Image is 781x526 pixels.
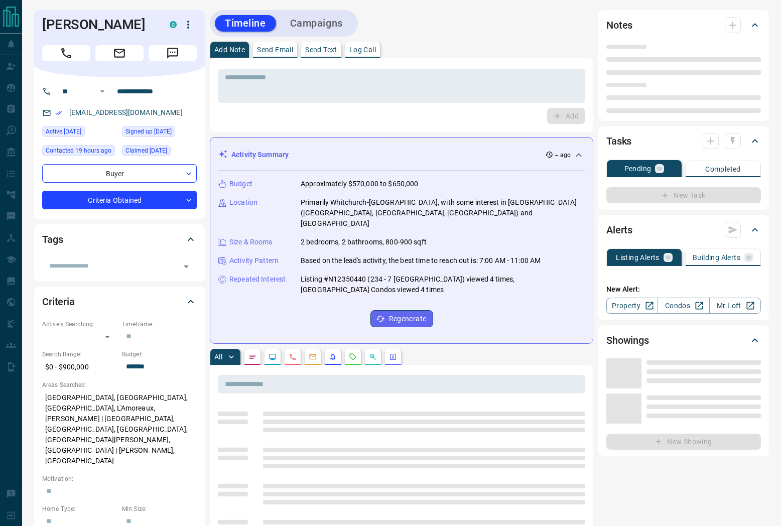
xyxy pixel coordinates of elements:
[42,145,117,159] div: Thu Sep 11 2025
[280,15,353,32] button: Campaigns
[301,274,585,295] p: Listing #N12350440 (234 - 7 [GEOGRAPHIC_DATA]) viewed 4 times, [GEOGRAPHIC_DATA] Condos viewed 4 ...
[46,146,111,156] span: Contacted 19 hours ago
[42,191,197,209] div: Criteria Obtained
[606,218,761,242] div: Alerts
[122,320,197,329] p: Timeframe:
[42,126,117,140] div: Tue Sep 09 2025
[309,353,317,361] svg: Emails
[42,504,117,513] p: Home Type:
[301,255,541,266] p: Based on the lead's activity, the best time to reach out is: 7:00 AM - 11:00 AM
[55,109,62,116] svg: Email Verified
[606,332,649,348] h2: Showings
[289,353,297,361] svg: Calls
[269,353,277,361] svg: Lead Browsing Activity
[389,353,397,361] svg: Agent Actions
[214,46,245,53] p: Add Note
[301,197,585,229] p: Primarily Whitchurch-[GEOGRAPHIC_DATA], with some interest in [GEOGRAPHIC_DATA] ([GEOGRAPHIC_DATA...
[69,108,183,116] a: [EMAIL_ADDRESS][DOMAIN_NAME]
[42,164,197,183] div: Buyer
[42,380,197,389] p: Areas Searched:
[370,310,433,327] button: Regenerate
[624,165,652,172] p: Pending
[705,166,741,173] p: Completed
[125,146,167,156] span: Claimed [DATE]
[606,13,761,37] div: Notes
[125,126,172,137] span: Signed up [DATE]
[42,294,75,310] h2: Criteria
[231,150,289,160] p: Activity Summary
[42,17,155,33] h1: [PERSON_NAME]
[96,85,108,97] button: Open
[606,133,631,149] h2: Tasks
[218,146,585,164] div: Activity Summary-- ago
[329,353,337,361] svg: Listing Alerts
[616,254,660,261] p: Listing Alerts
[42,231,63,247] h2: Tags
[122,126,197,140] div: Sun Dec 06 2015
[42,389,197,469] p: [GEOGRAPHIC_DATA], [GEOGRAPHIC_DATA], [GEOGRAPHIC_DATA], L'Amoreaux, [PERSON_NAME] | [GEOGRAPHIC_...
[170,21,177,28] div: condos.ca
[555,151,571,160] p: -- ago
[149,45,197,61] span: Message
[42,227,197,251] div: Tags
[305,46,337,53] p: Send Text
[606,222,632,238] h2: Alerts
[46,126,81,137] span: Active [DATE]
[248,353,256,361] svg: Notes
[606,298,658,314] a: Property
[214,353,222,360] p: All
[179,259,193,274] button: Open
[349,46,376,53] p: Log Call
[95,45,144,61] span: Email
[42,320,117,329] p: Actively Searching:
[42,359,117,375] p: $0 - $900,000
[122,350,197,359] p: Budget:
[229,237,273,247] p: Size & Rooms
[606,284,761,295] p: New Alert:
[122,145,197,159] div: Tue Feb 15 2022
[215,15,276,32] button: Timeline
[709,298,761,314] a: Mr.Loft
[229,197,257,208] p: Location
[42,290,197,314] div: Criteria
[301,179,418,189] p: Approximately $570,000 to $650,000
[42,474,197,483] p: Motivation:
[658,298,709,314] a: Condos
[229,179,252,189] p: Budget
[693,254,740,261] p: Building Alerts
[349,353,357,361] svg: Requests
[369,353,377,361] svg: Opportunities
[42,350,117,359] p: Search Range:
[606,328,761,352] div: Showings
[257,46,293,53] p: Send Email
[122,504,197,513] p: Min Size:
[229,255,279,266] p: Activity Pattern
[301,237,427,247] p: 2 bedrooms, 2 bathrooms, 800-900 sqft
[229,274,286,285] p: Repeated Interest
[606,129,761,153] div: Tasks
[606,17,632,33] h2: Notes
[42,45,90,61] span: Call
